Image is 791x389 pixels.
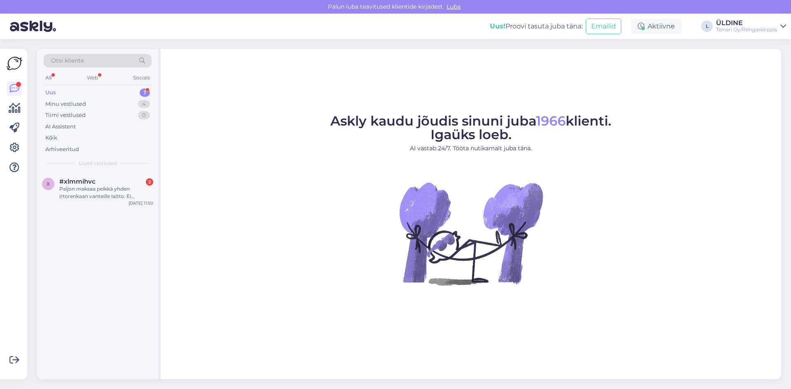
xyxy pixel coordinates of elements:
[45,111,86,119] div: Tiimi vestlused
[330,144,611,153] p: AI vastab 24/7. Tööta nutikamalt juba täna.
[45,123,76,131] div: AI Assistent
[85,72,100,83] div: Web
[44,72,53,83] div: All
[138,100,150,108] div: 4
[138,111,150,119] div: 0
[330,113,611,142] span: Askly kaudu jõudis sinuni juba klienti. Igaüks loeb.
[45,145,79,154] div: Arhiveeritud
[45,134,57,142] div: Kõik
[47,181,50,187] span: x
[490,22,505,30] b: Uus!
[59,185,153,200] div: Paljon maksaa pelkkä yhden irtorenkaan vanteille laitto. Ei irrotusta tai asennusta
[716,26,777,33] div: Teinari Oy/Rengaskirppis
[146,178,153,186] div: 2
[716,20,777,26] div: ÜLDINE
[7,56,22,71] img: Askly Logo
[59,178,96,185] span: #xlmmihvc
[131,72,152,83] div: Socials
[129,200,153,206] div: [DATE] 11:50
[631,19,681,34] div: Aktiivne
[45,89,56,97] div: Uus
[536,113,566,129] span: 1966
[45,100,86,108] div: Minu vestlused
[140,89,150,97] div: 1
[79,160,117,167] span: Uued vestlused
[490,21,583,31] div: Proovi tasuta juba täna:
[397,159,545,307] img: No Chat active
[51,56,84,65] span: Otsi kliente
[716,20,786,33] a: ÜLDINETeinari Oy/Rengaskirppis
[444,3,463,10] span: Luba
[701,21,713,32] div: L
[586,19,621,34] button: Emailid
